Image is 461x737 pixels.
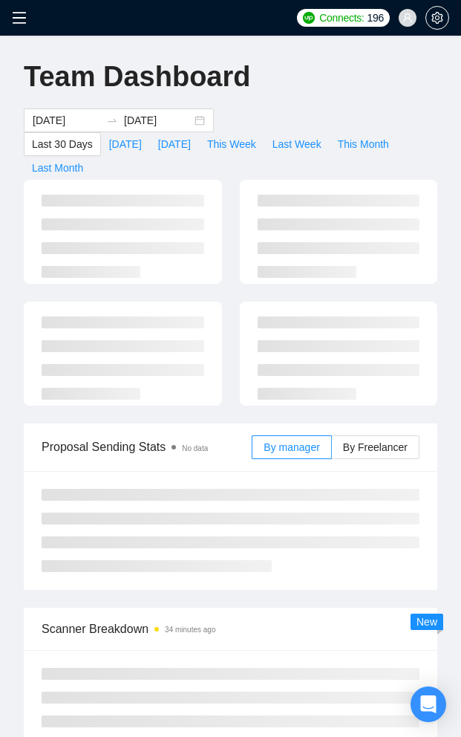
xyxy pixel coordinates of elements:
[264,441,319,453] span: By manager
[32,136,93,152] span: Last 30 Days
[24,132,101,156] button: Last 30 Days
[319,10,364,26] span: Connects:
[24,156,91,180] button: Last Month
[425,6,449,30] button: setting
[101,132,150,156] button: [DATE]
[150,132,199,156] button: [DATE]
[416,616,437,628] span: New
[158,136,191,152] span: [DATE]
[106,114,118,126] span: to
[425,12,449,24] a: setting
[124,112,192,129] input: End date
[24,59,250,94] h1: Team Dashboard
[32,160,83,176] span: Last Month
[199,132,264,156] button: This Week
[303,12,315,24] img: upwork-logo.png
[106,114,118,126] span: swap-right
[182,444,208,452] span: No data
[411,686,446,722] div: Open Intercom Messenger
[207,136,256,152] span: This Week
[165,626,215,634] time: 34 minutes ago
[343,441,408,453] span: By Freelancer
[12,10,27,25] span: menu
[264,132,330,156] button: Last Week
[42,438,252,456] span: Proposal Sending Stats
[42,620,419,638] span: Scanner Breakdown
[272,136,321,152] span: Last Week
[402,13,413,23] span: user
[33,112,100,129] input: Start date
[367,10,384,26] span: 196
[109,136,142,152] span: [DATE]
[330,132,397,156] button: This Month
[338,136,389,152] span: This Month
